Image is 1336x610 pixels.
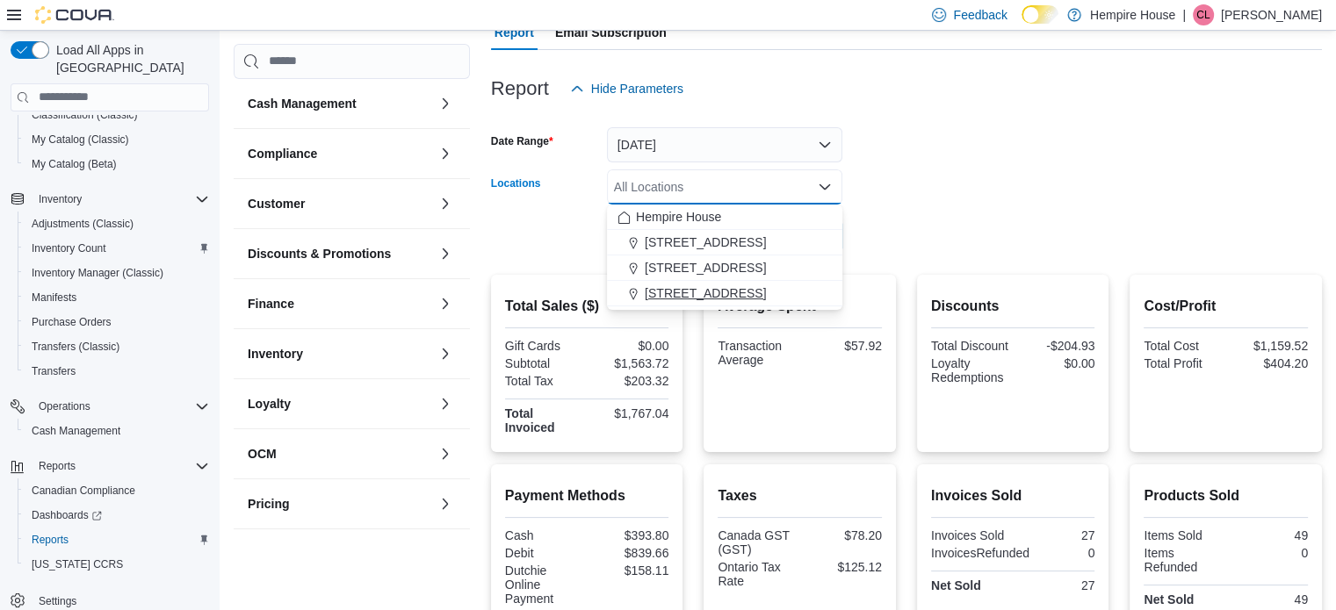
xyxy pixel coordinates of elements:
[248,495,289,513] h3: Pricing
[491,78,549,99] h3: Report
[25,480,209,501] span: Canadian Compliance
[4,394,216,419] button: Operations
[25,262,170,283] a: Inventory Manager (Classic)
[32,557,123,571] span: [US_STATE] CCRS
[32,396,209,417] span: Operations
[25,287,209,308] span: Manifests
[505,406,555,434] strong: Total Invoiced
[931,528,1009,542] div: Invoices Sold
[591,80,683,97] span: Hide Parameters
[25,361,209,382] span: Transfers
[818,180,832,194] button: Close list of options
[495,15,534,50] span: Report
[248,195,305,212] h3: Customer
[32,157,117,171] span: My Catalog (Beta)
[1230,339,1308,353] div: $1,159.52
[645,284,766,302] span: [STREET_ADDRESS]
[1144,546,1222,574] div: Items Refunded
[25,312,209,333] span: Purchase Orders
[248,445,277,463] h3: OCM
[25,213,209,234] span: Adjustments (Classic)
[32,189,89,210] button: Inventory
[32,456,83,477] button: Reports
[39,459,76,473] span: Reports
[505,485,669,506] h2: Payment Methods
[1230,592,1308,606] div: 49
[1144,592,1194,606] strong: Net Sold
[931,546,1029,560] div: InvoicesRefunded
[435,143,456,164] button: Compliance
[25,505,109,526] a: Dashboards
[435,443,456,464] button: OCM
[32,108,138,122] span: Classification (Classic)
[435,193,456,214] button: Customer
[39,399,90,413] span: Operations
[931,356,1009,384] div: Loyalty Redemptions
[590,563,668,578] div: $158.11
[25,287,83,308] a: Manifests
[18,478,216,503] button: Canadian Compliance
[435,293,456,314] button: Finance
[505,339,583,353] div: Gift Cards
[435,243,456,264] button: Discounts & Promotions
[18,552,216,577] button: [US_STATE] CCRS
[32,189,209,210] span: Inventory
[32,217,134,231] span: Adjustments (Classic)
[32,424,120,438] span: Cash Management
[32,484,135,498] span: Canadian Compliance
[1230,546,1308,560] div: 0
[25,262,209,283] span: Inventory Manager (Classic)
[25,129,136,150] a: My Catalog (Classic)
[18,503,216,527] a: Dashboards
[25,154,124,175] a: My Catalog (Beta)
[25,529,209,550] span: Reports
[804,339,882,353] div: $57.92
[248,395,431,413] button: Loyalty
[39,594,76,608] span: Settings
[25,480,142,501] a: Canadian Compliance
[1193,4,1214,25] div: Chris Lochan
[25,361,83,382] a: Transfers
[718,528,796,556] div: Canada GST (GST)
[18,285,216,310] button: Manifests
[25,238,209,259] span: Inventory Count
[25,104,145,126] a: Classification (Classic)
[491,176,541,190] label: Locations
[804,528,882,542] div: $78.20
[248,245,431,262] button: Discounts & Promotions
[931,339,1009,353] div: Total Discount
[248,145,317,162] h3: Compliance
[505,563,583,606] div: Dutchie Online Payment
[804,560,882,574] div: $125.12
[25,213,141,234] a: Adjustments (Classic)
[1221,4,1322,25] p: [PERSON_NAME]
[248,195,431,212] button: Customer
[1022,5,1058,24] input: Dark Mode
[25,336,126,357] a: Transfers (Classic)
[49,41,209,76] span: Load All Apps in [GEOGRAPHIC_DATA]
[1016,339,1094,353] div: -$204.93
[248,395,291,413] h3: Loyalty
[505,546,583,560] div: Debit
[435,343,456,364] button: Inventory
[4,187,216,212] button: Inventory
[563,71,690,106] button: Hide Parameters
[1230,356,1308,370] div: $404.20
[435,93,456,114] button: Cash Management
[435,393,456,414] button: Loyalty
[1144,296,1308,317] h2: Cost/Profit
[32,456,209,477] span: Reports
[590,339,668,353] div: $0.00
[32,508,102,522] span: Dashboards
[18,261,216,285] button: Inventory Manager (Classic)
[25,529,76,550] a: Reports
[18,527,216,552] button: Reports
[18,359,216,384] button: Transfers
[25,238,113,259] a: Inventory Count
[248,95,357,112] h3: Cash Management
[32,315,112,329] span: Purchase Orders
[718,560,796,588] div: Ontario Tax Rate
[1016,356,1094,370] div: $0.00
[491,134,553,148] label: Date Range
